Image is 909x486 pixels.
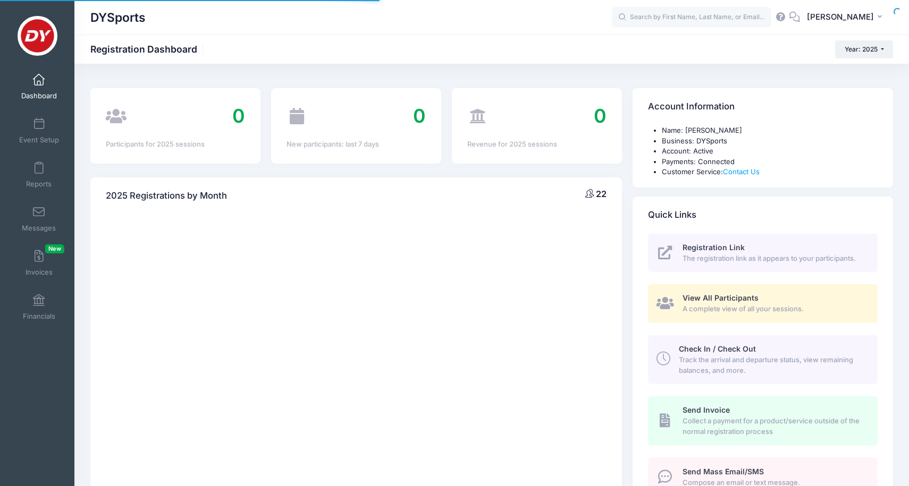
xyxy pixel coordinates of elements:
span: 0 [594,104,607,127]
span: Registration Link [683,243,745,252]
li: Name: [PERSON_NAME] [662,125,878,136]
div: Participants for 2025 sessions [106,139,245,150]
h4: Account Information [648,92,735,122]
span: 0 [232,104,245,127]
span: Event Setup [19,135,59,144]
li: Account: Active [662,146,878,157]
a: Contact Us [723,167,760,176]
a: Event Setup [14,112,64,149]
span: Send Mass Email/SMS [683,467,764,476]
span: Send Invoice [683,405,730,414]
a: Registration Link The registration link as it appears to your participants. [648,234,878,272]
span: Year: 2025 [845,45,878,53]
a: Send Invoice Collect a payment for a product/service outside of the normal registration process [648,396,878,445]
span: Financials [23,312,55,321]
div: New participants: last 7 days [287,139,426,150]
span: Collect a payment for a product/service outside of the normal registration process [683,416,865,437]
span: [PERSON_NAME] [807,11,874,23]
input: Search by First Name, Last Name, or Email... [612,7,771,28]
button: Year: 2025 [835,40,893,58]
span: Invoices [26,268,53,277]
li: Business: DYSports [662,136,878,147]
h4: Quick Links [648,200,696,230]
li: Payments: Connected [662,157,878,167]
h4: 2025 Registrations by Month [106,181,227,211]
span: The registration link as it appears to your participants. [683,253,865,264]
a: Check In / Check Out Track the arrival and departure status, view remaining balances, and more. [648,335,878,384]
img: DYSports [18,16,57,56]
span: Messages [22,224,56,233]
span: Dashboard [21,91,57,100]
span: A complete view of all your sessions. [683,304,865,314]
a: Messages [14,200,64,237]
span: 22 [596,189,607,199]
a: Dashboard [14,68,64,105]
span: Reports [26,180,52,189]
span: Check In / Check Out [679,344,756,353]
span: New [45,244,64,253]
li: Customer Service: [662,167,878,177]
div: Revenue for 2025 sessions [467,139,607,150]
a: Financials [14,288,64,326]
button: [PERSON_NAME] [800,5,893,30]
a: InvoicesNew [14,244,64,282]
h1: Registration Dashboard [90,44,206,55]
span: Track the arrival and departure status, view remaining balances, and more. [679,355,865,376]
a: View All Participants A complete view of all your sessions. [648,284,878,323]
a: Reports [14,156,64,193]
span: 0 [413,104,426,127]
span: View All Participants [683,293,759,302]
h1: DYSports [90,5,146,30]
